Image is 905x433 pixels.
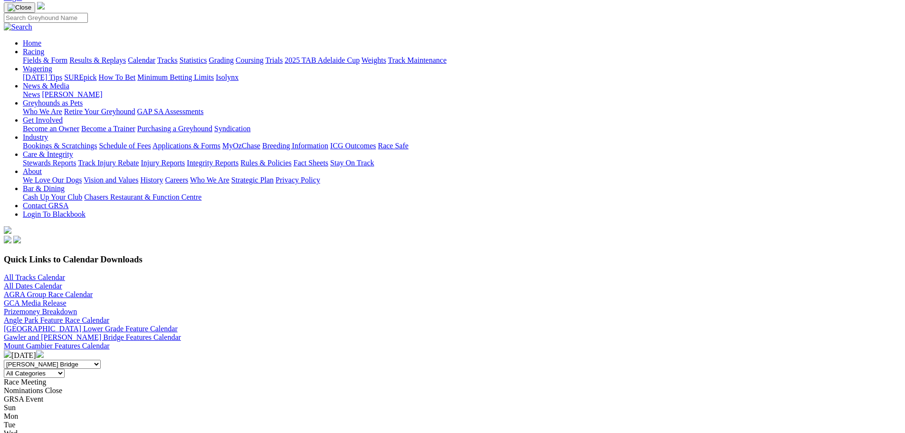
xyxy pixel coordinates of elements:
a: GAP SA Assessments [137,107,204,115]
a: Contact GRSA [23,202,68,210]
a: Rules & Policies [240,159,292,167]
div: Greyhounds as Pets [23,107,901,116]
a: Prizemoney Breakdown [4,308,77,316]
a: Angle Park Feature Race Calendar [4,316,109,324]
a: [PERSON_NAME] [42,90,102,98]
a: News [23,90,40,98]
div: Mon [4,412,901,421]
h3: Quick Links to Calendar Downloads [4,254,901,265]
a: [DATE] Tips [23,73,62,81]
div: Race Meeting [4,378,901,386]
a: Who We Are [23,107,62,115]
a: Retire Your Greyhound [64,107,135,115]
a: Integrity Reports [187,159,238,167]
a: Fact Sheets [294,159,328,167]
img: logo-grsa-white.png [4,226,11,234]
img: Close [8,4,31,11]
a: Tracks [157,56,178,64]
a: Grading [209,56,234,64]
a: Track Injury Rebate [78,159,139,167]
a: Stay On Track [330,159,374,167]
a: History [140,176,163,184]
div: News & Media [23,90,901,99]
a: Statistics [180,56,207,64]
a: Bar & Dining [23,184,65,192]
a: All Tracks Calendar [4,273,65,281]
div: About [23,176,901,184]
a: Racing [23,48,44,56]
a: Login To Blackbook [23,210,86,218]
div: Tue [4,421,901,429]
a: [GEOGRAPHIC_DATA] Lower Grade Feature Calendar [4,325,178,333]
a: Become a Trainer [81,125,135,133]
a: SUREpick [64,73,96,81]
a: News & Media [23,82,69,90]
div: Nominations Close [4,386,901,395]
img: chevron-right-pager-white.svg [36,350,44,358]
div: [DATE] [4,350,901,360]
a: Gawler and [PERSON_NAME] Bridge Features Calendar [4,333,181,341]
a: Privacy Policy [276,176,320,184]
a: Calendar [128,56,155,64]
a: Cash Up Your Club [23,193,82,201]
div: Wagering [23,73,901,82]
a: Coursing [236,56,264,64]
a: Syndication [214,125,250,133]
a: Minimum Betting Limits [137,73,214,81]
a: About [23,167,42,175]
a: Get Involved [23,116,63,124]
a: How To Bet [99,73,136,81]
a: Wagering [23,65,52,73]
a: Chasers Restaurant & Function Centre [84,193,201,201]
img: Search [4,23,32,31]
a: 2025 TAB Adelaide Cup [285,56,360,64]
a: Schedule of Fees [99,142,151,150]
img: facebook.svg [4,236,11,243]
img: logo-grsa-white.png [37,2,45,10]
div: Care & Integrity [23,159,901,167]
a: Trials [265,56,283,64]
a: Weights [362,56,386,64]
a: Mount Gambier Features Calendar [4,342,110,350]
div: Racing [23,56,901,65]
a: Vision and Values [84,176,138,184]
a: Race Safe [378,142,408,150]
a: Purchasing a Greyhound [137,125,212,133]
a: MyOzChase [222,142,260,150]
a: GCA Media Release [4,299,67,307]
a: Industry [23,133,48,141]
a: ICG Outcomes [330,142,376,150]
a: Breeding Information [262,142,328,150]
div: GRSA Event [4,395,901,404]
a: Care & Integrity [23,150,73,158]
a: Greyhounds as Pets [23,99,83,107]
img: twitter.svg [13,236,21,243]
a: Track Maintenance [388,56,447,64]
a: AGRA Group Race Calendar [4,290,93,298]
img: chevron-left-pager-white.svg [4,350,11,358]
a: We Love Our Dogs [23,176,82,184]
a: Careers [165,176,188,184]
div: Get Involved [23,125,901,133]
a: All Dates Calendar [4,282,62,290]
a: Injury Reports [141,159,185,167]
a: Become an Owner [23,125,79,133]
a: Stewards Reports [23,159,76,167]
a: Who We Are [190,176,229,184]
input: Search [4,13,88,23]
a: Isolynx [216,73,238,81]
a: Fields & Form [23,56,67,64]
a: Applications & Forms [152,142,220,150]
a: Bookings & Scratchings [23,142,97,150]
div: Bar & Dining [23,193,901,202]
button: Toggle navigation [4,2,35,13]
div: Industry [23,142,901,150]
a: Home [23,39,41,47]
a: Strategic Plan [231,176,274,184]
div: Sun [4,404,901,412]
a: Results & Replays [69,56,126,64]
